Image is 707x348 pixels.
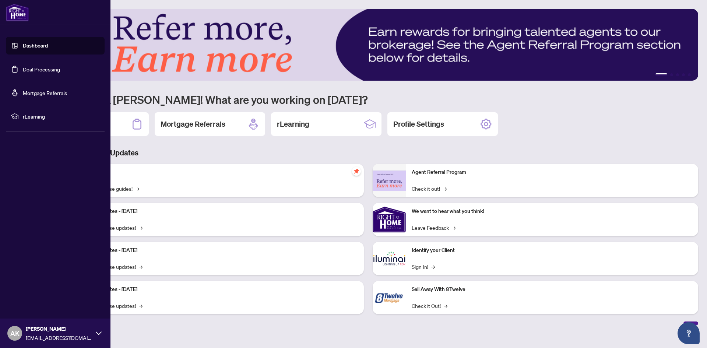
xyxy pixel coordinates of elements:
img: Slide 0 [38,9,698,81]
span: → [452,224,455,232]
span: → [136,184,139,193]
p: Agent Referral Program [412,168,692,176]
a: Sign In!→ [412,263,435,271]
p: Self-Help [77,168,358,176]
a: Check it Out!→ [412,302,447,310]
button: 5 [688,73,691,76]
span: rLearning [23,112,99,120]
button: 2 [670,73,673,76]
img: Sail Away With 8Twelve [373,281,406,314]
h3: Brokerage & Industry Updates [38,148,698,158]
img: Agent Referral Program [373,171,406,191]
span: pushpin [352,167,361,176]
p: Platform Updates - [DATE] [77,207,358,215]
span: → [139,302,143,310]
img: We want to hear what you think! [373,203,406,236]
img: logo [6,4,29,21]
h2: Profile Settings [393,119,444,129]
p: Identify your Client [412,246,692,254]
a: Deal Processing [23,66,60,73]
button: 3 [676,73,679,76]
span: [EMAIL_ADDRESS][DOMAIN_NAME] [26,334,92,342]
p: Platform Updates - [DATE] [77,246,358,254]
h2: rLearning [277,119,309,129]
span: [PERSON_NAME] [26,325,92,333]
a: Mortgage Referrals [23,89,67,96]
span: → [139,224,143,232]
span: → [431,263,435,271]
h2: Mortgage Referrals [161,119,225,129]
button: 4 [682,73,685,76]
span: → [139,263,143,271]
img: Identify your Client [373,242,406,275]
p: Platform Updates - [DATE] [77,285,358,293]
p: We want to hear what you think! [412,207,692,215]
button: Open asap [678,322,700,344]
p: Sail Away With 8Twelve [412,285,692,293]
a: Check it out!→ [412,184,447,193]
span: → [443,184,447,193]
span: AK [10,328,20,338]
button: 1 [655,73,667,76]
a: Dashboard [23,42,48,49]
h1: Welcome back [PERSON_NAME]! What are you working on [DATE]? [38,92,698,106]
span: → [444,302,447,310]
a: Leave Feedback→ [412,224,455,232]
